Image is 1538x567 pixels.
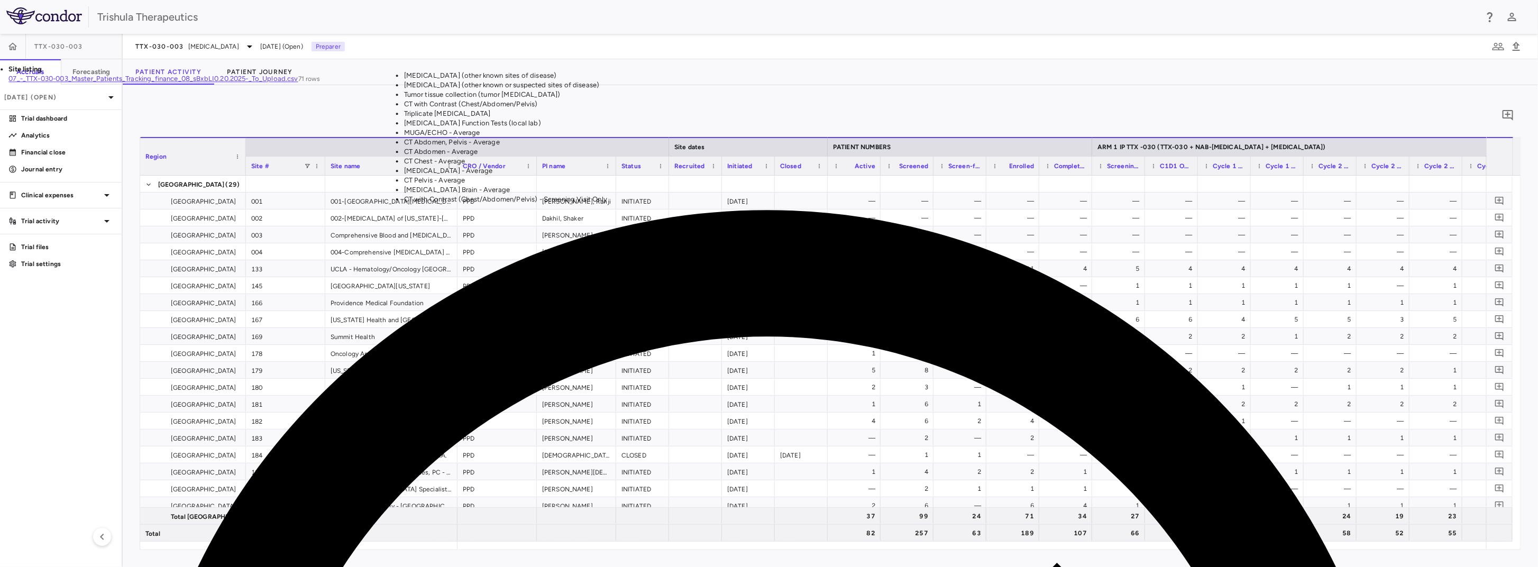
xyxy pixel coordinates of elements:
span: [MEDICAL_DATA] [188,42,239,51]
span: TTX-030-003 [34,42,83,51]
span: TTX-030-003 [135,42,184,51]
span: [DATE] (Open) [260,42,303,51]
span: 71 rows [298,75,320,83]
div: Trishula Therapeutics [97,9,1477,25]
p: Preparer [312,42,345,51]
img: logo-full-BYUhSk78.svg [6,7,82,24]
h6: Site listing [8,65,1525,74]
a: 07_-_TTX-030-003_Master_Patients_Tracking_finance_08_sBxbLI0.20.2025-_To_Upload.csv [8,75,298,83]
